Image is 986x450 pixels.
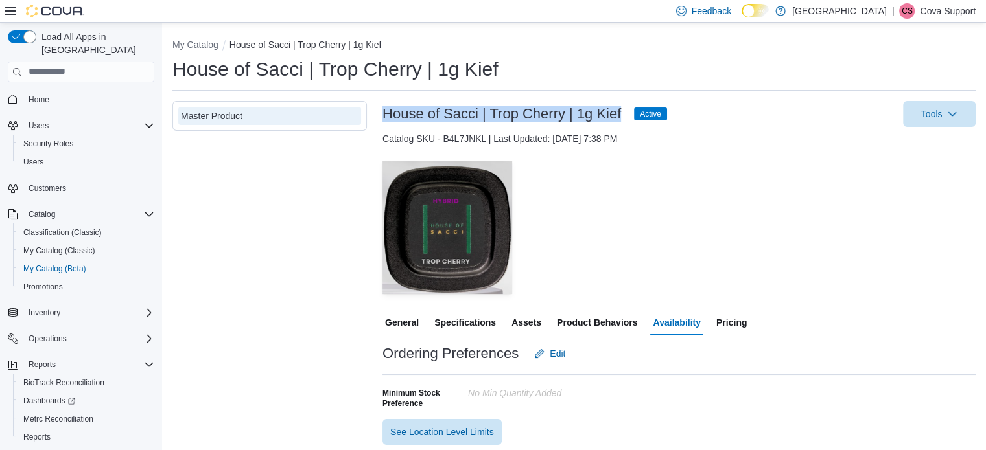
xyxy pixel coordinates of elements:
[23,245,95,256] span: My Catalog (Classic)
[3,355,159,374] button: Reports
[18,429,56,445] a: Reports
[13,278,159,296] button: Promotions
[3,90,159,109] button: Home
[382,132,976,145] div: Catalog SKU - B4L7JNKL | Last Updated: [DATE] 7:38 PM
[23,331,72,346] button: Operations
[434,309,496,335] span: Specifications
[23,282,63,292] span: Promotions
[23,157,43,167] span: Users
[23,331,154,346] span: Operations
[742,17,742,18] span: Dark Mode
[557,309,637,335] span: Product Behaviors
[26,5,84,17] img: Cova
[23,118,154,133] span: Users
[29,359,56,370] span: Reports
[23,305,154,321] span: Inventory
[172,38,976,54] nav: An example of EuiBreadcrumbs
[13,410,159,428] button: Metrc Reconciliation
[385,309,419,335] span: General
[18,243,154,258] span: My Catalog (Classic)
[742,4,769,17] input: Dark Mode
[3,205,159,223] button: Catalog
[18,154,49,170] a: Users
[29,209,55,219] span: Catalog
[899,3,915,19] div: Cova Support
[18,261,91,276] a: My Catalog (Beta)
[29,308,60,318] span: Inventory
[23,92,54,107] a: Home
[550,347,565,360] span: Edit
[382,346,519,361] h3: Ordering Preferences
[921,107,943,120] span: Tools
[23,207,154,222] span: Catalog
[18,393,154,409] span: Dashboards
[23,139,73,149] span: Security Roles
[3,304,159,322] button: Inventory
[18,154,154,170] span: Users
[920,3,976,19] p: Cova Support
[18,136,154,152] span: Security Roles
[18,136,78,152] a: Security Roles
[468,383,642,398] div: No min Quantity added
[36,30,154,56] span: Load All Apps in [GEOGRAPHIC_DATA]
[3,179,159,197] button: Customers
[229,39,382,50] button: House of Sacci | Trop Cherry | 1g Kief
[23,180,154,196] span: Customers
[382,419,502,445] button: See Location Level Limits
[18,225,107,240] a: Classification (Classic)
[18,429,154,445] span: Reports
[18,375,154,390] span: BioTrack Reconciliation
[3,117,159,135] button: Users
[692,5,731,17] span: Feedback
[18,411,99,427] a: Metrc Reconciliation
[18,279,154,295] span: Promotions
[29,120,49,131] span: Users
[903,101,976,127] button: Tools
[29,183,66,194] span: Customers
[640,108,661,120] span: Active
[23,357,154,372] span: Reports
[382,161,512,294] img: Image for House of Sacci | Trop Cherry | 1g Kief
[29,333,67,344] span: Operations
[18,375,110,390] a: BioTrack Reconciliation
[13,428,159,446] button: Reports
[18,393,80,409] a: Dashboards
[23,264,86,274] span: My Catalog (Beta)
[23,432,51,442] span: Reports
[23,377,104,388] span: BioTrack Reconciliation
[18,411,154,427] span: Metrc Reconciliation
[792,3,887,19] p: [GEOGRAPHIC_DATA]
[511,309,541,335] span: Assets
[634,107,667,120] span: Active
[13,135,159,153] button: Security Roles
[13,260,159,278] button: My Catalog (Beta)
[3,330,159,348] button: Operations
[13,242,159,260] button: My Catalog (Classic)
[13,392,159,410] a: Dashboards
[18,279,68,295] a: Promotions
[23,227,102,238] span: Classification (Classic)
[18,261,154,276] span: My Catalog (Beta)
[181,109,358,122] div: Master Product
[18,243,100,258] a: My Catalog (Classic)
[390,425,494,438] span: See Location Level Limits
[13,374,159,392] button: BioTrack Reconciliation
[23,118,54,133] button: Users
[716,309,747,335] span: Pricing
[529,341,570,366] button: Edit
[13,153,159,171] button: Users
[13,223,159,242] button: Classification (Classic)
[23,181,71,196] a: Customers
[29,95,49,105] span: Home
[23,305,65,321] button: Inventory
[18,225,154,240] span: Classification (Classic)
[23,414,93,424] span: Metrc Reconciliation
[382,106,621,122] h3: House of Sacci | Trop Cherry | 1g Kief
[172,56,498,82] h1: House of Sacci | Trop Cherry | 1g Kief
[23,357,61,372] button: Reports
[892,3,895,19] p: |
[902,3,913,19] span: CS
[23,207,60,222] button: Catalog
[382,388,463,409] span: Minimum Stock Preference
[23,91,154,107] span: Home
